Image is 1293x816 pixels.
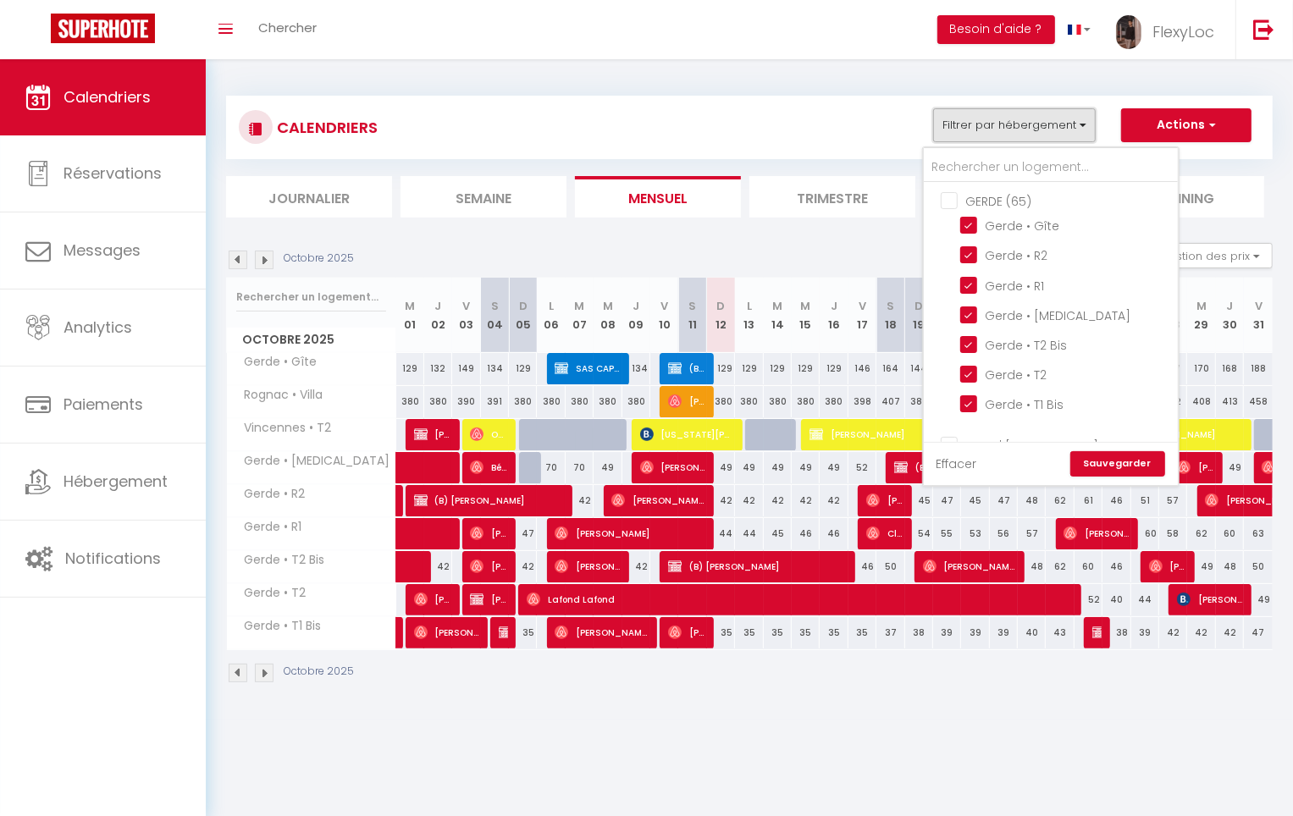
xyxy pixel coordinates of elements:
abbr: J [1227,298,1234,314]
span: Analytics [64,317,132,338]
span: Gerde • T1 Bis [229,617,326,636]
div: 44 [1131,584,1159,615]
div: 380 [820,386,848,417]
th: 04 [481,278,509,353]
span: [PERSON_NAME] [668,616,705,648]
span: [PERSON_NAME] [470,550,507,582]
div: 407 [876,386,904,417]
div: 39 [1131,617,1159,648]
div: 70 [566,452,594,483]
a: Sauvegarder [1070,451,1165,477]
div: 164 [876,353,904,384]
abbr: S [689,298,697,314]
div: 49 [792,452,820,483]
th: 07 [566,278,594,353]
h3: CALENDRIERS [273,108,378,146]
span: Messages [64,240,141,261]
div: 47 [509,518,537,549]
div: 380 [735,386,763,417]
abbr: M [603,298,613,314]
img: ... [1116,15,1141,49]
span: Calendriers [64,86,151,108]
div: 35 [848,617,876,648]
abbr: D [914,298,923,314]
input: Rechercher un logement... [924,152,1178,183]
abbr: M [1196,298,1207,314]
span: [PERSON_NAME] [1064,517,1129,549]
div: 40 [1018,617,1046,648]
img: logout [1253,19,1274,40]
abbr: L [747,298,752,314]
div: 47 [1244,617,1273,648]
li: Mensuel [575,176,741,218]
button: Actions [1121,108,1252,142]
div: 57 [1018,518,1046,549]
span: Odysséa Association [470,418,507,450]
span: Cloé Sore [866,517,903,549]
div: 45 [905,485,933,516]
span: [PERSON_NAME] Fortin [1177,451,1214,483]
th: 11 [678,278,706,353]
div: 380 [792,386,820,417]
span: Réservations [64,163,162,184]
div: 50 [876,551,904,582]
span: [PERSON_NAME] [555,550,620,582]
div: 42 [764,485,792,516]
div: 49 [1216,452,1244,483]
div: 380 [905,386,933,417]
div: 46 [820,518,848,549]
div: 390 [452,386,480,417]
div: 35 [820,617,848,648]
div: 45 [764,518,792,549]
abbr: V [462,298,470,314]
img: Super Booking [51,14,155,43]
div: 413 [1216,386,1244,417]
span: (B) [PERSON_NAME] [414,484,563,516]
span: (B) [PERSON_NAME] [668,352,705,384]
div: 188 [1244,353,1273,384]
span: Chercher [258,19,317,36]
th: 31 [1244,278,1273,353]
div: 63 [1244,518,1273,549]
div: 380 [707,386,735,417]
div: 43 [1046,617,1074,648]
div: 58 [1159,518,1187,549]
th: 12 [707,278,735,353]
div: 134 [622,353,650,384]
span: [PERSON_NAME] [866,484,903,516]
div: 39 [961,617,989,648]
a: Effacer [937,455,977,473]
div: 52 [1075,584,1102,615]
th: 29 [1187,278,1215,353]
span: Gerde • R1 [229,518,307,537]
button: Besoin d'aide ? [937,15,1055,44]
div: 42 [735,485,763,516]
div: 48 [1216,551,1244,582]
div: 38 [1102,617,1130,648]
th: 16 [820,278,848,353]
div: 129 [820,353,848,384]
div: 48 [1018,551,1046,582]
div: 52 [848,452,876,483]
div: 458 [1244,386,1273,417]
th: 09 [622,278,650,353]
abbr: D [519,298,528,314]
div: 39 [933,617,961,648]
input: Rechercher un logement... [236,282,386,312]
div: 380 [509,386,537,417]
span: Lafond Lafond [527,583,1067,615]
div: 48 [1018,485,1046,516]
span: [PERSON_NAME] [414,583,451,615]
div: 129 [764,353,792,384]
span: Notifications [65,548,161,569]
abbr: V [859,298,866,314]
span: FlexyLoc [1152,21,1214,42]
div: 129 [396,353,424,384]
div: 45 [961,485,989,516]
div: 44 [735,518,763,549]
abbr: M [405,298,415,314]
div: 380 [594,386,622,417]
span: [PERSON_NAME] [555,616,648,648]
div: 42 [1187,617,1215,648]
abbr: J [633,298,639,314]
